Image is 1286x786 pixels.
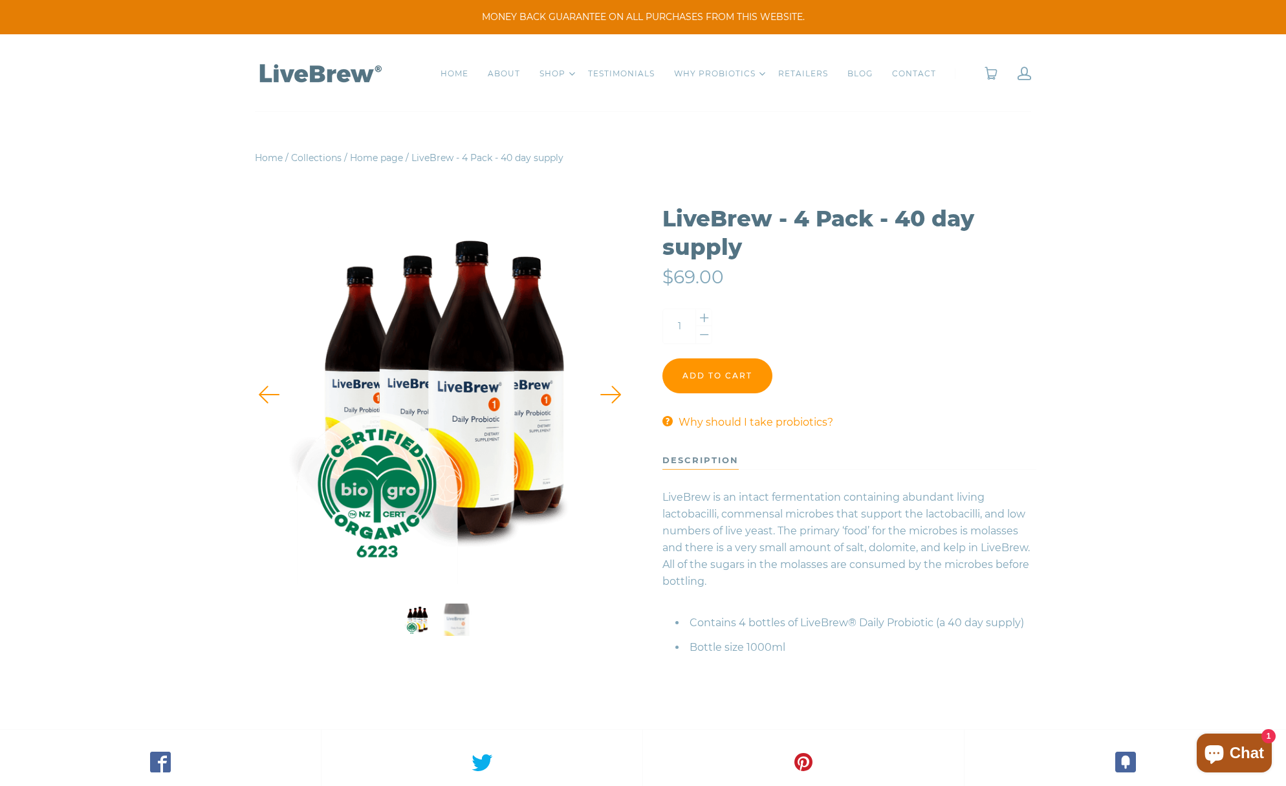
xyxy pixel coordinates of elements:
span: / [344,152,347,164]
a: Home [255,152,283,164]
span: MONEY BACK GUARANTEE ON ALL PURCHASES FROM THIS WEBSITE. [19,10,1267,24]
span: / [285,152,289,164]
span: / [406,152,409,164]
a: HOME [441,67,468,80]
li: Bottle size 1000ml [675,639,1036,656]
input: Quantity [663,309,695,344]
a: ABOUT [488,67,520,80]
a: WHY PROBIOTICS [674,67,756,80]
a: Why should I take probiotics? [679,414,833,431]
a: SHOP [539,67,565,80]
span: Why should I take probiotics? [679,416,833,428]
span: LiveBrew is an intact fermentation containing abundant living lactobacilli, commensal microbes th... [662,491,1030,587]
input: Add to cart [662,358,772,393]
a: BLOG [847,67,873,80]
a: RETAILERS [778,67,828,80]
a: Collections [291,152,342,164]
img: LiveBrew [255,61,384,84]
li: Contains 4 bottles of LiveBrew® Daily Probiotic (a 40 day supply) [675,615,1036,631]
a: CONTACT [892,67,936,80]
a: Home page [350,152,403,164]
span: LiveBrew - 4 Pack - 40 day supply [411,152,563,164]
a: TESTIMONIALS [588,67,655,80]
h1: LiveBrew - 4 Pack - 40 day supply [662,204,1036,261]
inbox-online-store-chat: Shopify online store chat [1193,734,1276,776]
div: description [662,450,739,470]
span: $69.00 [662,266,724,288]
img: LiveBrew - 4 Pack - 40 day supply [250,204,631,585]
